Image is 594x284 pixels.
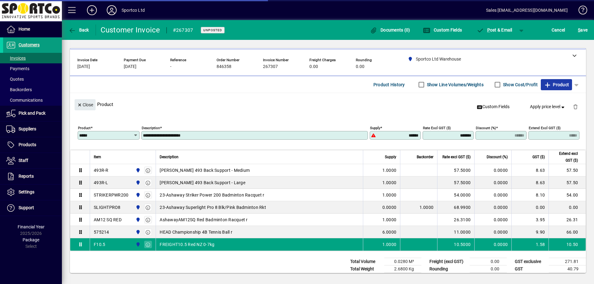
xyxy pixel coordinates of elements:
[94,241,105,248] div: F10.5
[19,111,45,116] span: Pick and Pack
[6,98,43,103] span: Communications
[203,28,222,32] span: Unposted
[382,167,397,173] span: 1.0000
[263,64,278,69] span: 267307
[75,99,96,110] button: Close
[217,64,231,69] span: 846358
[356,64,364,69] span: 0.00
[487,28,490,32] span: P
[382,241,397,248] span: 1.0000
[160,167,250,173] span: [PERSON_NAME] 493 Back Support - Medium
[568,99,583,114] button: Delete
[23,237,39,242] span: Package
[101,25,160,35] div: Customer Invoice
[3,53,62,63] a: Invoices
[19,142,36,147] span: Products
[549,201,586,214] td: 0.00
[3,121,62,137] a: Suppliers
[3,184,62,200] a: Settings
[549,265,586,273] td: 40.79
[527,101,568,112] button: Apply price level
[3,137,62,153] a: Products
[502,82,538,88] label: Show Cost/Profit
[160,192,264,198] span: 23-Ashaway Striker Power 200 Badminton Racquet r
[512,273,549,281] td: GST inclusive
[382,192,397,198] span: 1.0000
[94,204,121,210] div: SLIGHTPRO8
[574,1,586,21] a: Knowledge Base
[511,201,549,214] td: 0.00
[70,93,586,116] div: Product
[170,64,171,69] span: -
[373,80,405,90] span: Product History
[94,154,101,160] span: Item
[122,5,145,15] div: Sportco Ltd
[487,154,508,160] span: Discount (%)
[382,180,397,186] span: 1.0000
[3,200,62,216] a: Support
[530,104,566,110] span: Apply price level
[441,204,471,210] div: 68.9900
[62,24,96,36] app-page-header-button: Back
[512,265,549,273] td: GST
[553,150,578,164] span: Extend excl GST ($)
[441,241,471,248] div: 10.5000
[160,180,245,186] span: [PERSON_NAME] 493 Back Support - Large
[6,87,32,92] span: Backorders
[474,101,512,112] button: Custom Fields
[19,126,36,131] span: Suppliers
[511,164,549,176] td: 8.63
[19,189,34,194] span: Settings
[160,241,214,248] span: FREIGHT10.5 Red NZ 0-7kg
[441,229,471,235] div: 11.0000
[94,229,109,235] div: 575214
[94,217,122,223] div: AM12 SQ RED
[347,265,384,273] td: Total Weight
[441,217,471,223] div: 26.3100
[470,265,507,273] td: 0.00
[541,79,572,90] button: Product
[73,102,97,107] app-page-header-button: Close
[549,273,586,281] td: 312.60
[382,229,397,235] span: 6.0000
[421,24,463,36] button: Custom Fields
[549,176,586,189] td: 57.50
[382,217,397,223] span: 1.0000
[426,82,484,88] label: Show Line Volumes/Weights
[474,201,511,214] td: 0.0000
[552,25,565,35] span: Cancel
[423,126,451,130] mat-label: Rate excl GST ($)
[474,214,511,226] td: 0.0000
[544,80,569,90] span: Product
[549,226,586,238] td: 66.00
[6,66,29,71] span: Payments
[476,126,496,130] mat-label: Discount (%)
[423,28,462,32] span: Custom Fields
[417,154,433,160] span: Backorder
[173,25,193,35] div: #267307
[486,5,568,15] div: Sales [EMAIL_ADDRESS][DOMAIN_NAME]
[3,106,62,121] a: Pick and Pack
[576,24,589,36] button: Save
[77,64,90,69] span: [DATE]
[474,226,511,238] td: 0.0000
[549,258,586,265] td: 271.81
[474,238,511,251] td: 0.0000
[102,5,122,16] button: Profile
[3,63,62,74] a: Payments
[426,258,470,265] td: Freight (excl GST)
[474,176,511,189] td: 0.0000
[347,258,384,265] td: Total Volume
[512,258,549,265] td: GST exclusive
[19,42,40,47] span: Customers
[19,205,34,210] span: Support
[442,154,471,160] span: Rate excl GST ($)
[160,229,232,235] span: HEAD Championship 4B Tennis Ball r
[82,5,102,16] button: Add
[68,28,89,32] span: Back
[160,204,266,210] span: 23-Ashaway Superlight Pro 8 Blk/Pink Badminton Rkt
[160,154,179,160] span: Description
[134,216,141,223] span: Sportco Ltd Warehouse
[568,104,583,109] app-page-header-button: Delete
[134,179,141,186] span: Sportco Ltd Warehouse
